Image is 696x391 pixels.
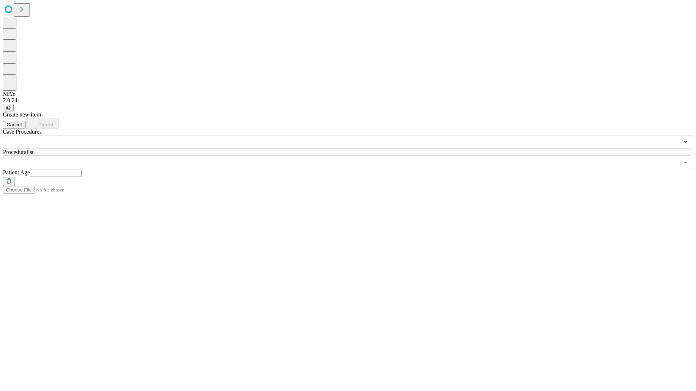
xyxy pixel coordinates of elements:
span: Create new item [3,111,41,118]
button: Predict [25,118,59,129]
button: Cancel [3,121,25,129]
span: Patient Age [3,169,30,175]
span: Cancel [7,122,22,127]
button: Open [680,137,691,147]
button: Open [680,157,691,167]
span: Predict [38,122,53,127]
span: Scheduled Procedure [3,129,41,135]
div: MAY [3,91,693,97]
button: @ [3,104,14,111]
span: Proceduralist [3,149,33,155]
span: @ [6,105,11,110]
div: 2.0.241 [3,97,693,104]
